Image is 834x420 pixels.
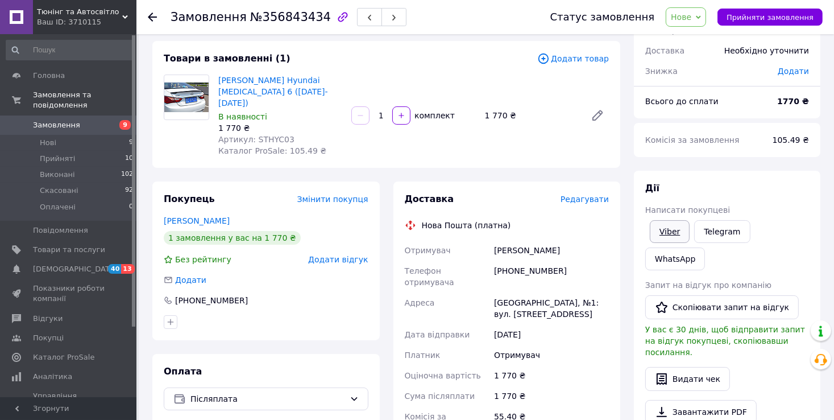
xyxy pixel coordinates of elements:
[40,186,78,196] span: Скасовані
[190,393,345,405] span: Післяплата
[645,281,771,290] span: Запит на відгук про компанію
[174,295,249,306] div: [PHONE_NUMBER]
[164,83,209,112] img: Ліп Спойлер Hyundai Sonata 6 (2009-2014)
[645,97,719,106] span: Всього до сплати
[6,40,134,60] input: Пошук
[412,110,456,121] div: комплект
[777,97,809,106] b: 1770 ₴
[33,245,105,255] span: Товари та послуги
[148,11,157,23] div: Повернутися назад
[773,135,809,145] span: 105.49 ₴
[297,195,368,204] span: Змінити покупця
[492,240,611,261] div: [PERSON_NAME]
[645,295,799,319] button: Скопіювати запит на відгук
[492,365,611,386] div: 1 770 ₴
[645,67,678,76] span: Знижка
[33,225,88,236] span: Повідомлення
[40,170,75,180] span: Виконані
[175,275,206,285] span: Додати
[129,202,133,212] span: 0
[164,216,230,225] a: [PERSON_NAME]
[108,264,121,274] span: 40
[164,193,215,204] span: Покупець
[164,53,291,64] span: Товари в замовленні (1)
[645,135,740,145] span: Комісія за замовлення
[33,283,105,304] span: Показники роботи компанії
[561,195,609,204] span: Редагувати
[717,9,823,26] button: Прийняти замовлення
[40,154,75,164] span: Прийняті
[164,366,202,377] span: Оплата
[645,248,705,270] a: WhatsApp
[125,154,133,164] span: 10
[125,186,133,196] span: 92
[33,372,72,382] span: Аналітика
[171,10,247,24] span: Замовлення
[717,38,816,63] div: Необхідно уточнити
[645,26,677,35] span: 1 товар
[40,138,56,148] span: Нові
[645,183,659,193] span: Дії
[727,13,814,22] span: Прийняти замовлення
[694,220,750,243] a: Telegram
[164,231,301,245] div: 1 замовлення у вас на 1 770 ₴
[405,392,475,401] span: Сума післяплати
[492,386,611,406] div: 1 770 ₴
[33,120,80,130] span: Замовлення
[218,146,326,155] span: Каталог ProSale: 105.49 ₴
[33,352,94,363] span: Каталог ProSale
[250,10,331,24] span: №356843434
[586,104,609,127] a: Редагувати
[671,13,691,22] span: Нове
[121,264,134,274] span: 13
[492,293,611,324] div: [GEOGRAPHIC_DATA], №1: вул. [STREET_ADDRESS]
[218,76,328,108] a: [PERSON_NAME] Hyundai [MEDICAL_DATA] 6 ([DATE]-[DATE])
[37,17,136,27] div: Ваш ID: 3710115
[405,266,454,287] span: Телефон отримувача
[40,202,76,212] span: Оплачені
[405,371,481,380] span: Оціночна вартість
[308,255,368,264] span: Додати відгук
[218,112,267,121] span: В наявності
[645,46,684,55] span: Доставка
[480,108,582,123] div: 1 770 ₴
[119,120,131,130] span: 9
[645,367,730,391] button: Видати чек
[121,170,133,180] span: 102
[405,330,470,339] span: Дата відправки
[405,298,435,307] span: Адреса
[218,135,294,144] span: Артикул: STHYC03
[645,325,805,357] span: У вас є 30 днів, щоб відправити запит на відгук покупцеві, скопіювавши посилання.
[537,52,609,65] span: Додати товар
[650,220,690,243] a: Viber
[129,138,133,148] span: 9
[645,205,730,215] span: Написати покупцеві
[419,220,514,231] div: Нова Пошта (платна)
[778,67,809,76] span: Додати
[405,193,454,204] span: Доставка
[405,351,441,360] span: Платник
[37,7,122,17] span: Тюнінг та Автосвітло
[33,391,105,411] span: Управління сайтом
[550,11,655,23] div: Статус замовлення
[175,255,231,264] span: Без рейтингу
[33,71,65,81] span: Головна
[492,324,611,345] div: [DATE]
[405,246,451,255] span: Отримувач
[33,314,63,324] span: Відгуки
[492,261,611,293] div: [PHONE_NUMBER]
[33,264,117,274] span: [DEMOGRAPHIC_DATA]
[492,345,611,365] div: Отримувач
[33,90,136,110] span: Замовлення та повідомлення
[33,333,64,343] span: Покупці
[218,122,342,134] div: 1 770 ₴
